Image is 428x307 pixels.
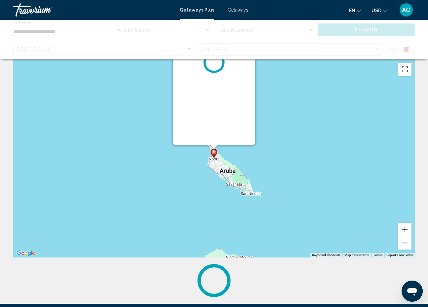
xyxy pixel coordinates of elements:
[344,253,369,257] span: Map data ©2025
[349,6,362,15] button: Change language
[15,249,37,257] a: Open this area in Google Maps (opens a new window)
[349,8,355,13] span: en
[398,63,411,76] button: Toggle fullscreen view
[402,281,423,302] iframe: Button to launch messaging window
[373,253,382,257] a: Terms (opens in new tab)
[386,253,413,257] a: Report a map error
[398,236,411,250] button: Zoom out
[312,253,340,257] button: Keyboard shortcuts
[13,3,173,17] a: Travorium
[402,7,410,13] span: AG
[372,8,381,13] span: USD
[372,6,388,15] button: Change currency
[15,249,37,257] img: Google
[398,3,415,17] button: User Menu
[180,7,214,13] a: Getaways Plus
[398,223,411,236] button: Zoom in
[228,7,248,13] a: Getaways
